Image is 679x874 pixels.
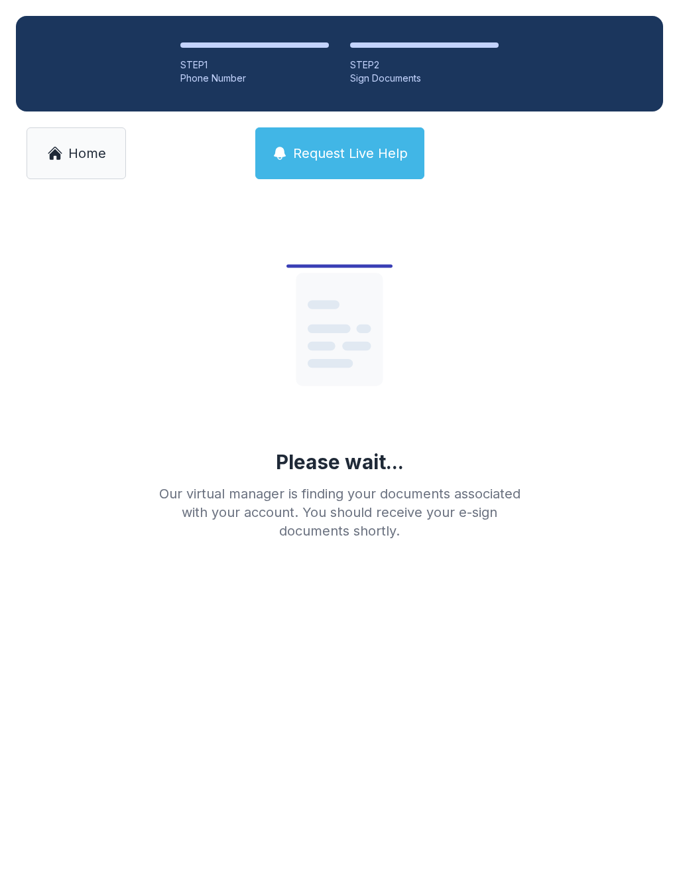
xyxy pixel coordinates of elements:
span: Request Live Help [293,144,408,163]
div: STEP 1 [180,58,329,72]
div: Phone Number [180,72,329,85]
div: Please wait... [276,450,404,474]
div: Our virtual manager is finding your documents associated with your account. You should receive yo... [149,484,530,540]
span: Home [68,144,106,163]
div: STEP 2 [350,58,499,72]
div: Sign Documents [350,72,499,85]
